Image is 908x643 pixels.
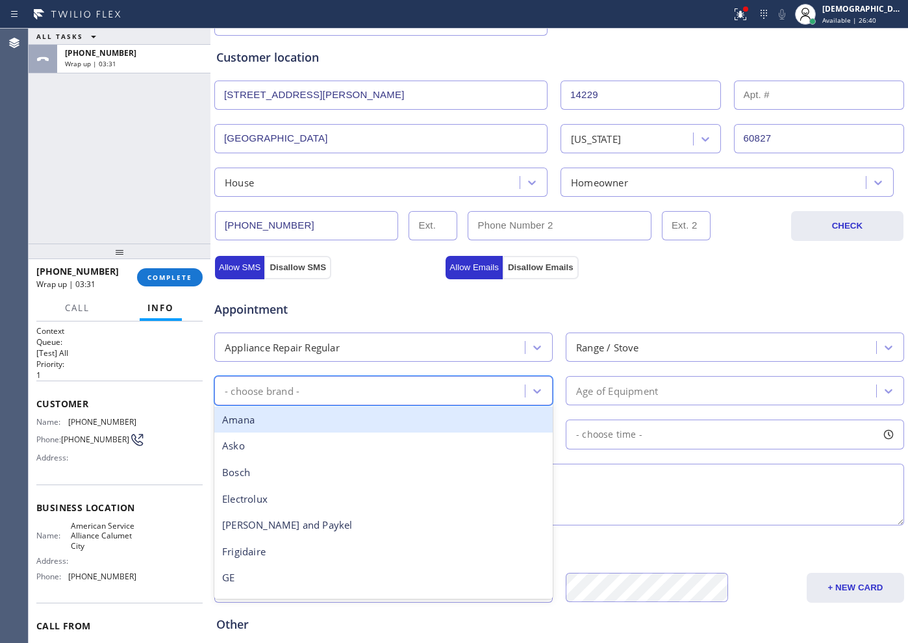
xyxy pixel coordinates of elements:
[214,512,553,538] div: [PERSON_NAME] and Paykel
[807,573,904,603] button: + NEW CARD
[36,501,203,514] span: Business location
[36,620,203,632] span: Call From
[822,16,876,25] span: Available | 26:40
[734,81,905,110] input: Apt. #
[571,175,628,190] div: Homeowner
[214,433,553,459] div: Asko
[147,302,174,314] span: Info
[214,407,553,433] div: Amana
[216,616,902,633] div: Other
[791,211,903,241] button: CHECK
[65,59,116,68] span: Wrap up | 03:31
[225,340,340,355] div: Appliance Repair Regular
[36,556,71,566] span: Address:
[503,256,579,279] button: Disallow Emails
[216,49,902,66] div: Customer location
[36,279,95,290] span: Wrap up | 03:31
[36,453,71,462] span: Address:
[214,591,553,618] div: Hot Point
[734,124,905,153] input: ZIP
[36,417,68,427] span: Name:
[140,296,182,321] button: Info
[571,131,621,146] div: [US_STATE]
[36,347,203,359] p: [Test] All
[214,486,553,512] div: Electrolux
[446,256,503,279] button: Allow Emails
[576,428,642,440] span: - choose time -
[36,359,203,370] h2: Priority:
[29,29,109,44] button: ALL TASKS
[36,397,203,410] span: Customer
[409,211,457,240] input: Ext.
[36,32,83,41] span: ALL TASKS
[68,572,136,581] span: [PHONE_NUMBER]
[61,435,129,444] span: [PHONE_NUMBER]
[225,383,299,398] div: - choose brand -
[561,81,721,110] input: Street #
[214,301,442,318] span: Appointment
[36,572,68,581] span: Phone:
[36,531,71,540] span: Name:
[36,336,203,347] h2: Queue:
[71,521,136,551] span: American Service Alliance Calumet City
[36,325,203,336] h1: Context
[215,211,398,240] input: Phone Number
[137,268,203,286] button: COMPLETE
[576,383,658,398] div: Age of Equipment
[264,256,331,279] button: Disallow SMS
[68,417,136,427] span: [PHONE_NUMBER]
[65,47,136,58] span: [PHONE_NUMBER]
[214,81,548,110] input: Address
[57,296,97,321] button: Call
[36,265,119,277] span: [PHONE_NUMBER]
[662,211,711,240] input: Ext. 2
[216,541,902,559] div: Credit card
[147,273,192,282] span: COMPLETE
[36,435,61,444] span: Phone:
[214,564,553,591] div: GE
[225,175,254,190] div: House
[36,370,203,381] p: 1
[773,5,791,23] button: Mute
[822,3,904,14] div: [DEMOGRAPHIC_DATA][PERSON_NAME]
[214,538,553,565] div: Frigidaire
[576,340,639,355] div: Range / Stove
[214,459,553,486] div: Bosch
[214,124,548,153] input: City
[65,302,90,314] span: Call
[215,256,264,279] button: Allow SMS
[468,211,651,240] input: Phone Number 2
